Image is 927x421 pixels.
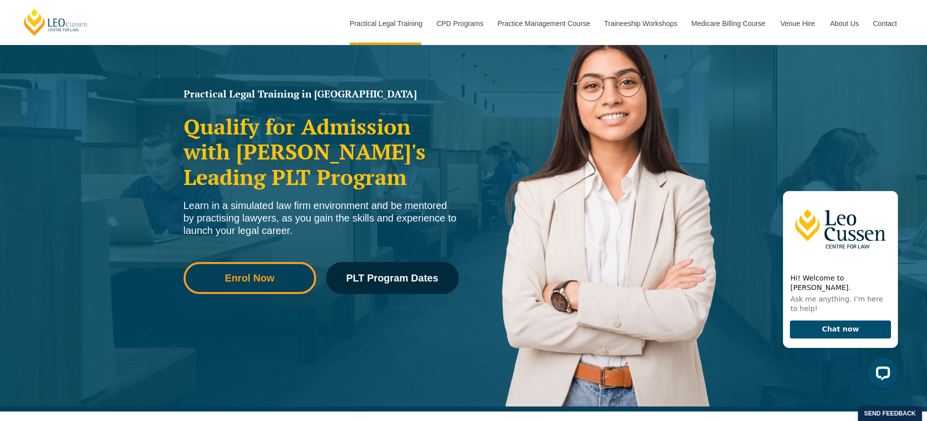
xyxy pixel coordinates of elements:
a: Medicare Billing Course [684,2,773,45]
a: Practical Legal Training [342,2,429,45]
iframe: LiveChat chat widget [775,182,902,396]
h1: Practical Legal Training in [GEOGRAPHIC_DATA] [184,89,459,99]
a: Enrol Now [184,262,316,294]
span: Enrol Now [225,273,275,283]
a: PLT Program Dates [326,262,459,294]
a: [PERSON_NAME] Centre for Law [23,8,89,36]
h2: Qualify for Admission with [PERSON_NAME]'s Leading PLT Program [184,114,459,189]
a: Contact [865,2,904,45]
a: About Us [822,2,865,45]
a: Venue Hire [773,2,822,45]
a: CPD Programs [429,2,490,45]
div: Learn in a simulated law firm environment and be mentored by practising lawyers, as you gain the ... [184,199,459,237]
a: Practice Management Course [490,2,597,45]
span: PLT Program Dates [346,273,438,283]
a: Traineeship Workshops [597,2,684,45]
